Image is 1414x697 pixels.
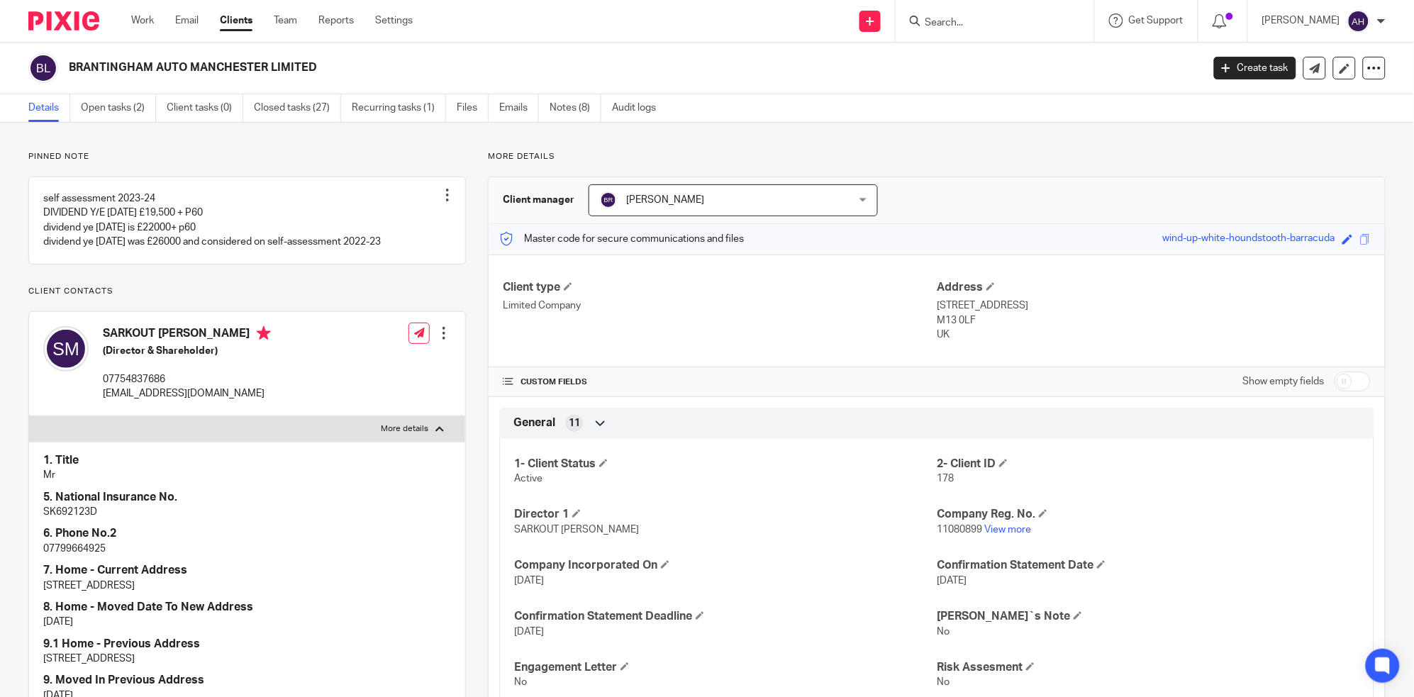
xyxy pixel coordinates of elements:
[1214,57,1296,79] a: Create task
[937,627,950,637] span: No
[43,673,451,688] h4: 9. Moved In Previous Address
[352,94,446,122] a: Recurring tasks (1)
[937,660,1359,675] h4: Risk Assesment
[175,13,199,28] a: Email
[514,677,527,687] span: No
[488,151,1386,162] p: More details
[103,386,271,401] p: [EMAIL_ADDRESS][DOMAIN_NAME]
[600,191,617,208] img: svg%3E
[43,505,451,519] p: SK692123D
[43,600,451,615] h4: 8. Home - Moved Date To New Address
[43,563,451,578] h4: 7. Home - Current Address
[28,286,466,297] p: Client contacts
[514,507,937,522] h4: Director 1
[937,609,1359,624] h4: [PERSON_NAME]`s Note
[43,490,451,505] h4: 5. National Insurance No.
[43,652,451,666] p: [STREET_ADDRESS]
[514,576,544,586] span: [DATE]
[514,660,937,675] h4: Engagement Letter
[1262,13,1340,28] p: [PERSON_NAME]
[1347,10,1370,33] img: svg%3E
[937,507,1359,522] h4: Company Reg. No.
[254,94,341,122] a: Closed tasks (27)
[503,299,937,313] p: Limited Company
[81,94,156,122] a: Open tasks (2)
[503,377,937,388] h4: CUSTOM FIELDS
[499,232,744,246] p: Master code for secure communications and files
[257,326,271,340] i: Primary
[937,299,1371,313] p: [STREET_ADDRESS]
[43,579,451,593] p: [STREET_ADDRESS]
[457,94,489,122] a: Files
[937,525,982,535] span: 11080899
[43,526,451,541] h4: 6. Phone No.2
[514,474,542,484] span: Active
[131,13,154,28] a: Work
[28,94,70,122] a: Details
[937,558,1359,573] h4: Confirmation Statement Date
[937,313,1371,328] p: M13 0LF
[28,11,99,30] img: Pixie
[69,60,968,75] h2: BRANTINGHAM AUTO MANCHESTER LIMITED
[43,637,451,652] h4: 9.1 Home - Previous Address
[1163,231,1335,247] div: wind-up-white-houndstooth-barracuda
[514,457,937,472] h4: 1- Client Status
[1129,16,1184,26] span: Get Support
[503,193,574,207] h3: Client manager
[937,576,967,586] span: [DATE]
[103,326,271,344] h4: SARKOUT [PERSON_NAME]
[43,468,451,482] p: Mr
[1243,374,1325,389] label: Show empty fields
[43,326,89,372] img: svg%3E
[626,195,704,205] span: [PERSON_NAME]
[103,344,271,358] h5: (Director & Shareholder)
[514,609,937,624] h4: Confirmation Statement Deadline
[503,280,937,295] h4: Client type
[513,416,555,430] span: General
[514,558,937,573] h4: Company Incorporated On
[924,17,1052,30] input: Search
[43,615,451,629] p: [DATE]
[274,13,297,28] a: Team
[28,53,58,83] img: svg%3E
[514,627,544,637] span: [DATE]
[381,423,428,435] p: More details
[43,453,451,468] h4: 1. Title
[937,328,1371,342] p: UK
[937,677,950,687] span: No
[375,13,413,28] a: Settings
[612,94,667,122] a: Audit logs
[43,542,451,556] p: 07799664925
[937,280,1371,295] h4: Address
[937,457,1359,472] h4: 2- Client ID
[318,13,354,28] a: Reports
[514,525,639,535] span: SARKOUT [PERSON_NAME]
[167,94,243,122] a: Client tasks (0)
[28,151,466,162] p: Pinned note
[984,525,1031,535] a: View more
[550,94,601,122] a: Notes (8)
[103,372,271,386] p: 07754837686
[569,416,580,430] span: 11
[499,94,539,122] a: Emails
[937,474,954,484] span: 178
[220,13,252,28] a: Clients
